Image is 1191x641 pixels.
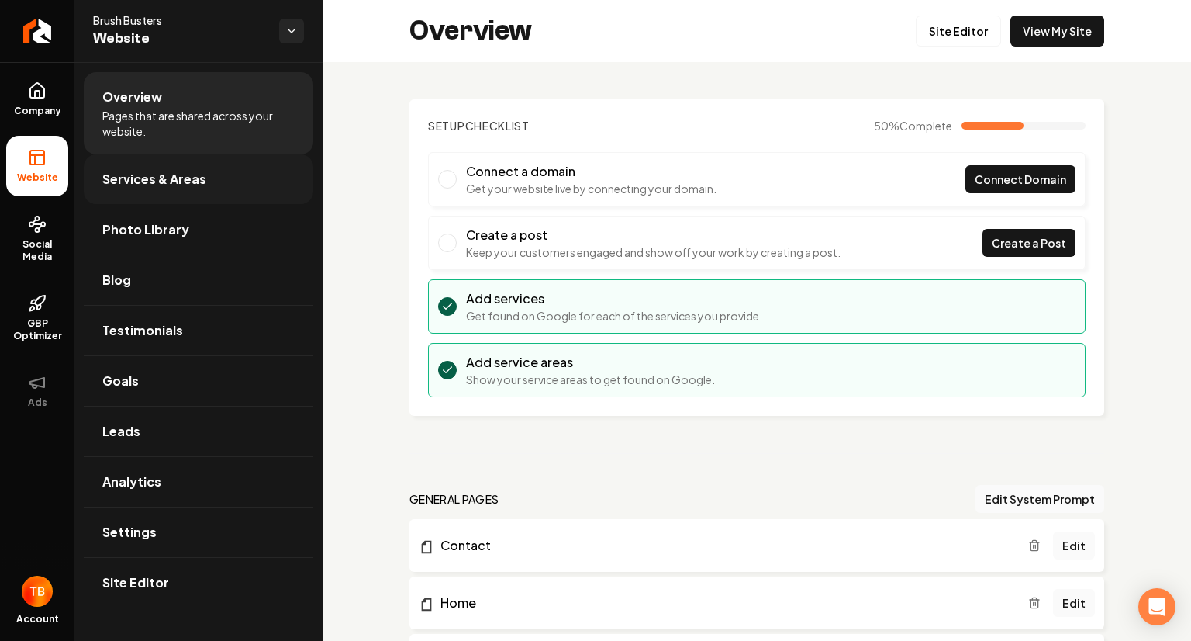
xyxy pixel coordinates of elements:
h3: Create a post [466,226,841,244]
span: Ads [22,397,54,409]
span: Company [8,105,67,117]
span: Setup [428,119,465,133]
span: Account [16,613,59,625]
a: Goals [84,356,313,406]
span: Testimonials [102,321,183,340]
button: Edit System Prompt [975,485,1104,513]
span: GBP Optimizer [6,317,68,342]
p: Get found on Google for each of the services you provide. [466,308,762,324]
span: Social Media [6,238,68,263]
span: Pages that are shared across your website. [102,108,295,139]
h3: Add service areas [466,353,715,372]
a: Social Media [6,203,68,275]
span: Goals [102,372,139,390]
a: Edit [1053,532,1095,560]
a: Create a Post [982,229,1075,257]
span: Site Editor [102,573,169,592]
span: Settings [102,523,157,542]
span: Overview [102,88,162,106]
a: Leads [84,407,313,456]
span: Brush Busters [93,12,267,28]
span: Blog [102,271,131,289]
a: Site Editor [916,16,1001,47]
span: Website [93,28,267,50]
a: Company [6,69,68,130]
img: Rebolt Logo [23,19,52,43]
a: GBP Optimizer [6,282,68,355]
a: Photo Library [84,205,313,255]
a: Connect Domain [965,165,1075,193]
a: Analytics [84,457,313,507]
img: Tyler Beyersdorff [22,576,53,607]
h2: Overview [409,16,532,47]
h2: general pages [409,491,499,507]
span: Analytics [102,473,161,491]
span: Leads [102,422,140,441]
a: Services & Areas [84,154,313,204]
a: Contact [419,536,1028,555]
a: View My Site [1010,16,1104,47]
a: Testimonials [84,306,313,355]
button: Ads [6,361,68,421]
span: 50 % [874,118,952,133]
a: Blog [84,255,313,305]
h2: Checklist [428,118,530,133]
a: Edit [1053,589,1095,617]
a: Site Editor [84,558,313,608]
span: Complete [899,119,952,133]
p: Get your website live by connecting your domain. [466,181,716,196]
button: Open user button [22,576,53,607]
span: Services & Areas [102,170,206,189]
span: Create a Post [992,235,1066,251]
span: Website [11,172,64,184]
a: Settings [84,508,313,557]
h3: Add services [466,289,762,308]
span: Connect Domain [975,172,1066,188]
div: Open Intercom Messenger [1138,588,1175,625]
span: Photo Library [102,220,189,239]
h3: Connect a domain [466,162,716,181]
a: Home [419,594,1028,612]
p: Show your service areas to get found on Google. [466,372,715,387]
p: Keep your customers engaged and show off your work by creating a post. [466,244,841,260]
